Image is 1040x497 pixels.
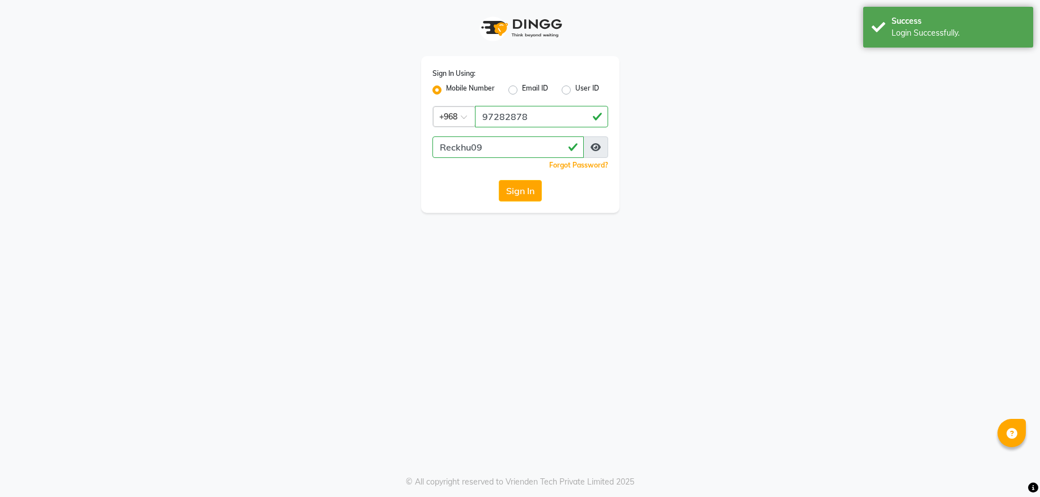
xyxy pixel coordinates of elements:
input: Username [432,136,584,158]
img: logo1.svg [475,11,566,45]
a: Forgot Password? [549,161,608,169]
div: Login Successfully. [892,27,1025,39]
iframe: chat widget [992,452,1029,486]
label: Mobile Number [446,83,495,97]
input: Username [475,106,608,127]
label: User ID [575,83,599,97]
label: Email ID [522,83,548,97]
div: Success [892,15,1025,27]
button: Sign In [499,180,542,202]
label: Sign In Using: [432,68,476,79]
